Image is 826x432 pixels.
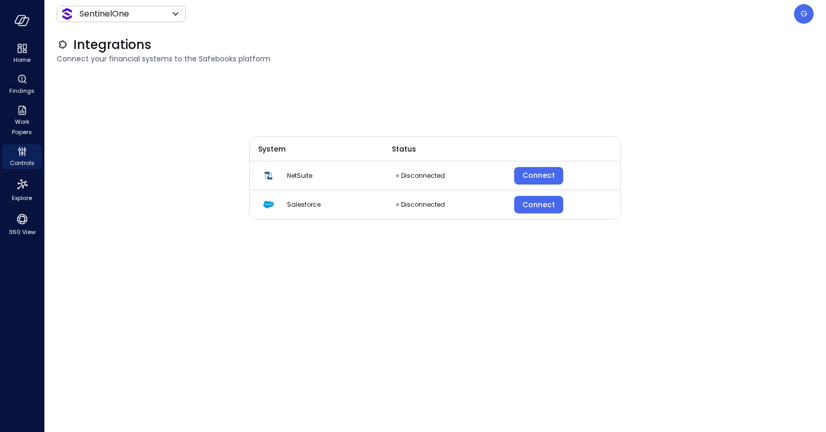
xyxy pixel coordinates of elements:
[12,193,32,203] span: Explore
[73,37,151,53] span: Integrations
[514,196,563,213] button: Connect
[794,4,814,24] div: Guy
[9,86,35,96] span: Findings
[392,143,416,155] span: Status
[287,200,321,210] span: Salesforce
[801,8,807,20] p: G
[57,53,814,64] span: Connect your financial systems to the Safebooks platform
[13,55,30,65] span: Home
[522,169,555,182] div: Connect
[522,198,555,211] div: Connect
[61,8,73,20] img: Icon
[2,210,42,238] div: 360 View
[10,158,35,168] span: Controls
[6,117,38,137] span: Work Papers
[80,8,129,20] p: SentinelOne
[287,171,312,181] span: NetSuite
[514,167,563,185] button: Connect
[2,103,42,138] div: Work Papers
[2,144,42,169] div: Controls
[2,41,42,66] div: Home
[2,175,42,204] div: Explore
[258,143,285,155] span: System
[401,200,445,210] p: Disconnected
[401,171,445,181] p: Disconnected
[2,72,42,97] div: Findings
[262,170,275,182] img: netsuite
[9,227,36,237] span: 360 View
[262,198,275,211] img: salesforce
